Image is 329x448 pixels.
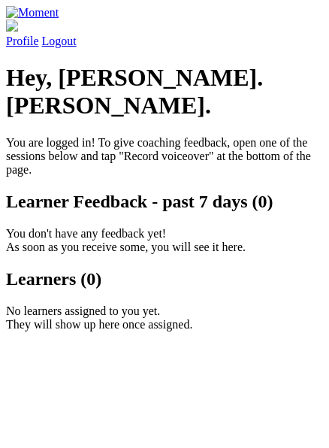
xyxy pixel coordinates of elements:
[6,269,323,289] h2: Learners (0)
[6,136,323,177] p: You are logged in! To give coaching feedback, open one of the sessions below and tap "Record voic...
[6,227,323,254] p: You don't have any feedback yet! As soon as you receive some, you will see it here.
[6,20,18,32] img: default_avatar-b4e2223d03051bc43aaaccfb402a43260a3f17acc7fafc1603fdf008d6cba3c9.png
[6,192,323,212] h2: Learner Feedback - past 7 days (0)
[42,35,77,47] a: Logout
[6,304,323,331] p: No learners assigned to you yet. They will show up here once assigned.
[6,20,323,47] a: Profile
[6,64,323,120] h1: Hey, [PERSON_NAME].[PERSON_NAME].
[6,6,59,20] img: Moment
